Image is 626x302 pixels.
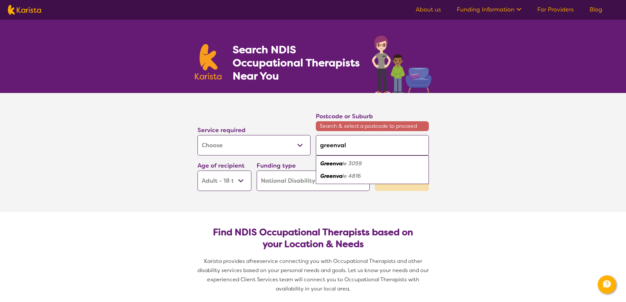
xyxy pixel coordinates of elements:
input: Type [316,135,429,155]
label: Postcode or Suburb [316,112,373,120]
a: Funding Information [457,6,522,13]
a: For Providers [537,6,574,13]
span: Karista provides a [204,258,249,265]
label: Age of recipient [197,162,244,170]
label: Service required [197,126,245,134]
em: le 4816 [342,173,361,179]
img: Karista logo [195,44,222,80]
button: Channel Menu [598,275,616,294]
em: Greenva [320,160,342,167]
em: le 3059 [342,160,362,167]
img: Karista logo [8,5,41,15]
h1: Search NDIS Occupational Therapists Near You [233,43,360,82]
label: Funding type [257,162,296,170]
span: free [249,258,260,265]
a: About us [416,6,441,13]
div: Greenvale 4816 [319,170,426,182]
span: Search & select a postcode to proceed [316,121,429,131]
a: Blog [590,6,602,13]
h2: Find NDIS Occupational Therapists based on your Location & Needs [203,226,424,250]
div: Greenvale 3059 [319,157,426,170]
span: service connecting you with Occupational Therapists and other disability services based on your p... [197,258,430,292]
em: Greenva [320,173,342,179]
img: occupational-therapy [372,35,431,93]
